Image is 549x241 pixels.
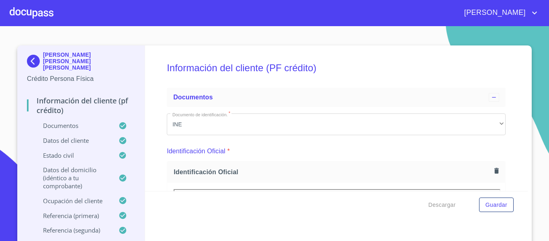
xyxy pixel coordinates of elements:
p: Información del cliente (PF crédito) [27,96,135,115]
p: Datos del domicilio (idéntico a tu comprobante) [27,166,119,190]
h5: Información del cliente (PF crédito) [167,51,506,84]
span: [PERSON_NAME] [458,6,530,19]
p: Datos del cliente [27,136,119,144]
p: Crédito Persona Física [27,74,135,84]
p: Ocupación del Cliente [27,197,119,205]
span: Descargar [428,200,456,210]
button: account of current user [458,6,539,19]
div: [PERSON_NAME] [PERSON_NAME] [PERSON_NAME] [27,51,135,74]
img: Docupass spot blue [27,55,43,68]
div: INE [167,113,506,135]
span: Guardar [485,200,507,210]
p: [PERSON_NAME] [PERSON_NAME] [PERSON_NAME] [43,51,135,71]
p: Identificación Oficial [167,146,225,156]
span: Identificación Oficial [174,168,491,176]
button: Descargar [425,198,459,212]
p: Referencia (primera) [27,212,119,220]
span: Documentos [173,94,213,101]
button: Guardar [479,198,514,212]
p: Estado Civil [27,151,119,159]
div: Documentos [167,88,506,107]
p: Referencia (segunda) [27,226,119,234]
p: Documentos [27,122,119,130]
